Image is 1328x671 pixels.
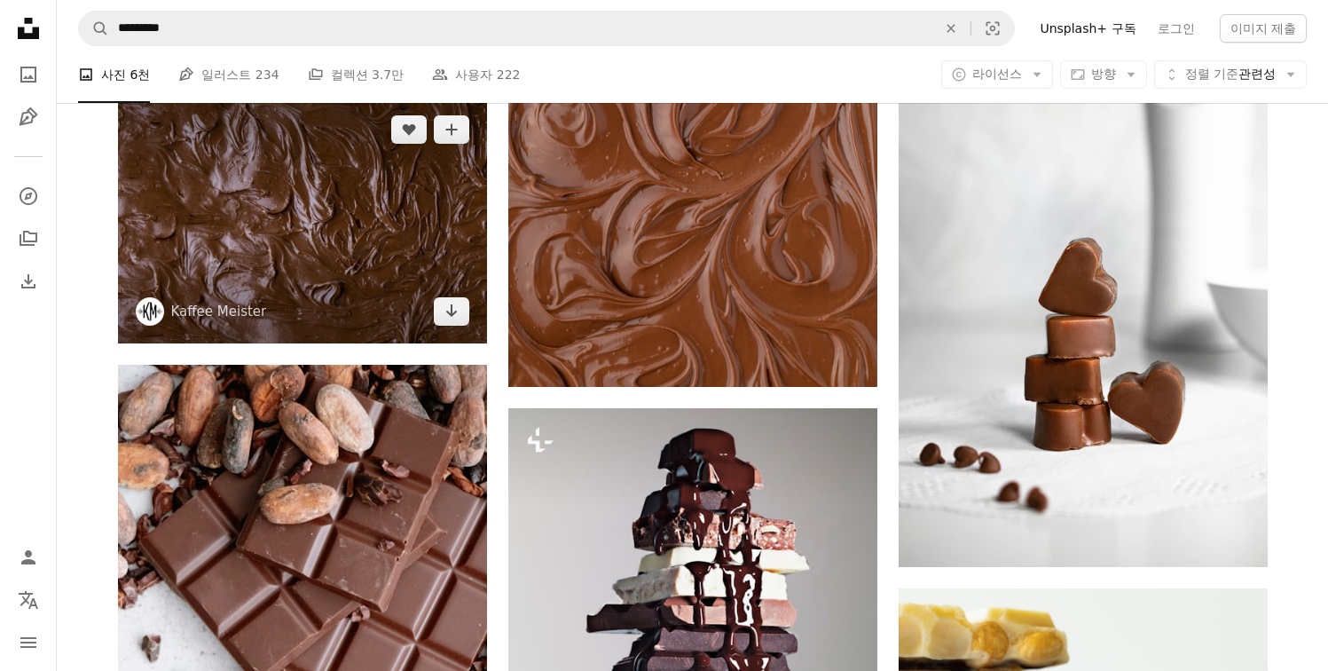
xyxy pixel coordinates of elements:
[899,12,1268,567] img: 갈색 나무 하트 모양의 입상
[11,582,46,618] button: 언어
[508,102,877,118] a: 초콜릿 아이싱을 곁들인 초콜릿 케이크 클로즈업
[118,98,487,343] img: brown chocolate
[11,99,46,135] a: 일러스트
[372,65,404,84] span: 3.7만
[941,60,1053,89] button: 라이선스
[1091,67,1116,81] span: 방향
[1154,60,1307,89] button: 정렬 기준관련성
[11,57,46,92] a: 사진
[971,12,1014,45] button: 시각적 검색
[171,303,267,320] a: Kaffee Meister
[508,646,877,662] a: 초콜릿과 마시멜로가 쌓여 있습니다
[432,46,520,103] a: 사용자 222
[11,178,46,214] a: 탐색
[391,115,427,144] button: 좋아요
[1185,66,1276,83] span: 관련성
[78,11,1015,46] form: 사이트 전체에서 이미지 찾기
[1220,14,1307,43] button: 이미지 제출
[11,221,46,257] a: 컬렉션
[434,297,469,326] a: 다운로드
[11,264,46,299] a: 다운로드 내역
[1029,14,1146,43] a: Unsplash+ 구독
[1147,14,1206,43] a: 로그인
[136,297,164,326] img: Kaffee Meister의 프로필로 이동
[1060,60,1147,89] button: 방향
[178,46,279,103] a: 일러스트 234
[972,67,1022,81] span: 라이선스
[79,12,109,45] button: Unsplash 검색
[308,46,405,103] a: 컬렉션 3.7만
[931,12,970,45] button: 삭제
[11,625,46,660] button: 메뉴
[434,115,469,144] button: 컬렉션에 추가
[118,634,487,650] a: 흰색 표면에 초콜릿 바
[497,65,521,84] span: 222
[1185,67,1238,81] span: 정렬 기준
[899,280,1268,296] a: 갈색 나무 하트 모양의 입상
[255,65,279,84] span: 234
[11,11,46,50] a: 홈 — Unsplash
[118,212,487,228] a: brown chocolate
[11,540,46,575] a: 로그인 / 가입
